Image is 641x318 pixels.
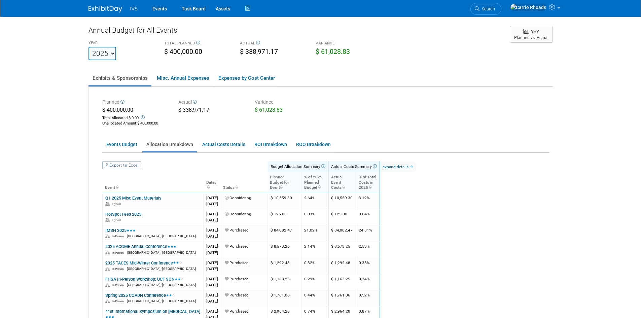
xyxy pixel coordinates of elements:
span: 2.53% [359,244,370,249]
a: Q1 2025 Misc Event Materials [105,196,161,201]
td: Purchased [222,242,268,258]
span: [GEOGRAPHIC_DATA], [GEOGRAPHIC_DATA] [127,299,196,303]
img: Hybrid Event [105,218,110,222]
div: Actual [178,99,245,106]
span: - [218,228,219,233]
a: expand details [380,162,416,172]
td: $ 1,761.06 [328,290,356,307]
img: In-Person Event [105,235,110,238]
span: $ 400,000.00 [102,107,133,113]
th: % of TotalCosts in2025: activate to sort column ascending [356,172,380,193]
td: $ 8,573.25 [268,242,301,258]
span: 21.02% [304,228,318,233]
a: Expenses by Cost Center [214,71,279,85]
img: ExhibitDay [88,6,122,12]
span: 0.74% [304,309,315,314]
span: [DATE] [206,299,218,304]
span: 0.03% [304,212,315,216]
span: In-Person [112,235,126,238]
img: Hybrid Event [105,202,110,206]
span: 2.14% [304,244,315,249]
span: [DATE] [206,234,218,239]
span: [GEOGRAPHIC_DATA], [GEOGRAPHIC_DATA] [127,267,196,271]
span: 0.29% [304,277,315,281]
td: $ 1,761.06 [268,290,301,307]
span: [DATE] [206,283,218,287]
th: : activate to sort column ascending [380,172,416,193]
span: Search [479,6,495,11]
div: Total Allocated: [102,114,169,121]
span: Unallocated Amount [102,121,136,126]
td: Considering [222,209,268,225]
span: 0.34% [359,277,370,281]
span: [DATE] [206,267,218,271]
th: Event : activate to sort column ascending [102,172,203,193]
td: $ 8,573.25 [328,242,356,258]
span: [DATE] [206,293,219,297]
a: ROI Breakdown [250,138,291,151]
td: Purchased [222,258,268,274]
img: In-Person Event [105,283,110,287]
a: Events Budget [102,138,141,151]
a: Allocation Breakdown [142,138,197,151]
a: Search [470,3,501,15]
a: FHSA In-Person Workshop: UCF SON [105,277,184,282]
td: $ 1,292.48 [328,258,356,274]
span: 24.81% [359,228,372,233]
button: YoY Planned vs. Actual [510,26,553,43]
a: Misc. Annual Expenses [153,71,213,85]
td: Purchased [222,274,268,290]
span: [DATE] [206,277,219,281]
div: TOTAL PLANNED [164,40,230,47]
span: $ 61,028.83 [316,48,350,56]
a: Exhibits & Sponsorships [88,71,151,85]
span: In-Person [112,267,126,271]
span: - [218,277,219,281]
th: Dates : activate to sort column ascending [203,172,222,193]
span: 2.64% [304,196,315,200]
td: Considering [222,193,268,209]
div: YEAR [88,40,154,47]
div: Planned [102,99,169,106]
span: $ 400,000.00 [164,48,202,56]
td: $ 1,292.48 [268,258,301,274]
span: 0.52% [359,293,370,297]
span: $ 61,028.83 [255,107,283,113]
td: $ 84,082.47 [268,225,301,242]
td: $ 1,163.25 [328,274,356,290]
img: In-Person Event [105,267,110,271]
span: - [218,260,219,265]
img: In-Person Event [105,299,110,303]
td: $ 125.00 [268,209,301,225]
td: $ 1,163.25 [268,274,301,290]
span: $ 400,000.00 [137,121,158,126]
span: 0.38% [359,260,370,265]
span: [DATE] [206,202,218,206]
td: Purchased [222,225,268,242]
img: Carrie Rhoads [510,4,546,11]
span: Hybrid [112,202,123,206]
td: $ 10,559.30 [328,193,356,209]
span: [GEOGRAPHIC_DATA], [GEOGRAPHIC_DATA] [127,283,196,287]
span: 0.87% [359,309,370,314]
img: In-Person Event [105,251,110,254]
th: % of 2025PlannedBudget: activate to sort column ascending [301,172,328,193]
th: Budget Allocation Summary [268,161,328,172]
td: Purchased [222,290,268,307]
span: [DATE] [206,196,219,200]
span: In-Person [112,283,126,287]
th: ActualEventCosts: activate to sort column ascending [328,172,356,193]
td: $ 125.00 [328,209,356,225]
span: - [218,196,219,200]
span: [DATE] [206,244,219,249]
div: Variance [255,99,321,106]
a: HotSpot Fees 2025 [105,212,141,217]
div: VARIANCE [316,40,381,47]
span: Hybrid [112,218,123,222]
span: 0.04% [359,212,370,216]
span: [DATE] [206,260,219,265]
span: In-Person [112,299,126,303]
div: $ 338,971.17 [178,106,245,115]
td: $ 10,559.30 [268,193,301,209]
div: : [102,121,169,126]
